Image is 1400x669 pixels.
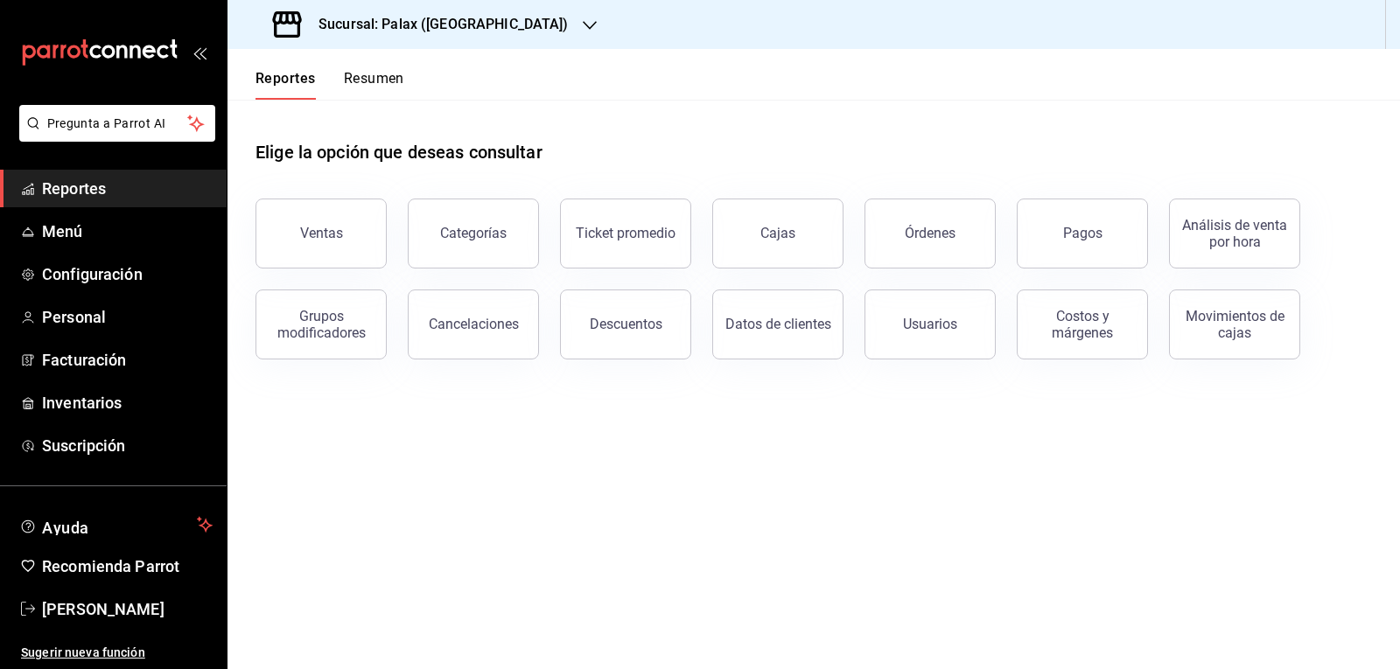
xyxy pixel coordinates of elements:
button: Datos de clientes [712,289,843,359]
button: Reportes [255,70,316,100]
span: Suscripción [42,434,213,457]
button: Costos y márgenes [1017,289,1148,359]
div: Grupos modificadores [267,308,375,341]
button: Usuarios [864,289,996,359]
div: Análisis de venta por hora [1180,217,1289,250]
button: Cajas [712,199,843,268]
button: Grupos modificadores [255,289,387,359]
span: Configuración [42,262,213,286]
button: Órdenes [864,199,996,268]
span: [PERSON_NAME] [42,597,213,621]
span: Recomienda Parrot [42,554,213,578]
button: Pagos [1017,199,1148,268]
span: Inventarios [42,391,213,415]
span: Ayuda [42,514,190,535]
button: Ticket promedio [560,199,691,268]
div: Ticket promedio [576,225,675,241]
div: Cajas [760,225,795,241]
div: Datos de clientes [725,316,831,332]
span: Sugerir nueva función [21,644,213,662]
button: Pregunta a Parrot AI [19,105,215,142]
span: Personal [42,305,213,329]
div: Usuarios [903,316,957,332]
button: Categorías [408,199,539,268]
button: Movimientos de cajas [1169,289,1300,359]
h3: Sucursal: Palax ([GEOGRAPHIC_DATA]) [304,14,569,35]
div: Pagos [1063,225,1102,241]
a: Pregunta a Parrot AI [12,127,215,145]
div: Categorías [440,225,507,241]
div: navigation tabs [255,70,404,100]
div: Costos y márgenes [1028,308,1137,341]
button: Ventas [255,199,387,268]
button: Descuentos [560,289,691,359]
button: Análisis de venta por hora [1169,199,1300,268]
span: Reportes [42,177,213,200]
span: Pregunta a Parrot AI [47,115,188,133]
div: Órdenes [905,225,955,241]
div: Movimientos de cajas [1180,308,1289,341]
div: Ventas [300,225,343,241]
button: Resumen [344,70,404,100]
button: Cancelaciones [408,289,539,359]
div: Descuentos [590,316,662,332]
div: Cancelaciones [429,316,519,332]
h1: Elige la opción que deseas consultar [255,139,542,165]
span: Menú [42,220,213,243]
button: open_drawer_menu [192,45,206,59]
span: Facturación [42,348,213,372]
